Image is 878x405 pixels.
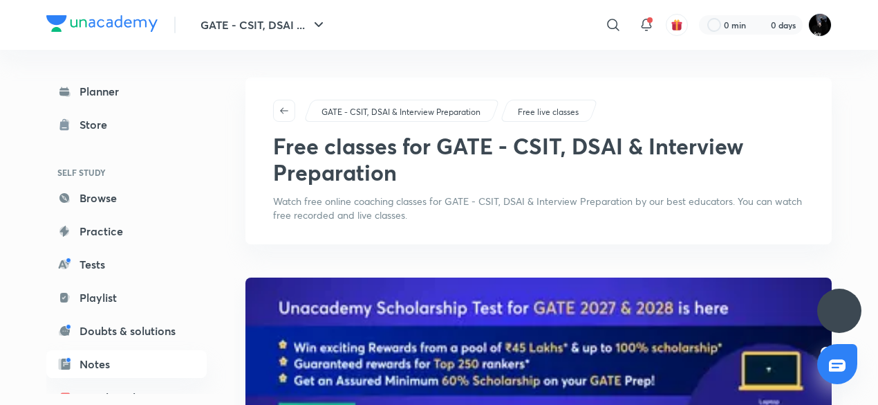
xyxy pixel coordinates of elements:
h6: SELF STUDY [46,161,207,184]
img: Mini John [808,13,832,37]
img: Company Logo [46,15,158,32]
a: Planner [46,78,207,105]
a: Free live classes [516,106,581,118]
button: avatar [666,14,688,36]
a: Doubts & solutions [46,317,207,345]
p: GATE - CSIT, DSAI & Interview Preparation [321,106,480,118]
a: Playlist [46,284,207,312]
img: ttu [831,303,848,319]
a: Store [46,111,207,138]
a: Browse [46,184,207,212]
button: GATE - CSIT, DSAI ... [192,11,335,39]
a: GATE - CSIT, DSAI & Interview Preparation [319,106,483,118]
a: Notes [46,350,207,378]
a: Company Logo [46,15,158,35]
a: Tests [46,251,207,278]
p: Free live classes [518,106,579,118]
p: Watch free online coaching classes for GATE - CSIT, DSAI & Interview Preparation by our best educ... [273,195,804,222]
a: Practice [46,217,207,245]
img: streak [754,18,768,32]
h1: Free classes for GATE - CSIT, DSAI & Interview Preparation [273,133,804,186]
div: Store [80,116,115,133]
img: avatar [671,19,683,31]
